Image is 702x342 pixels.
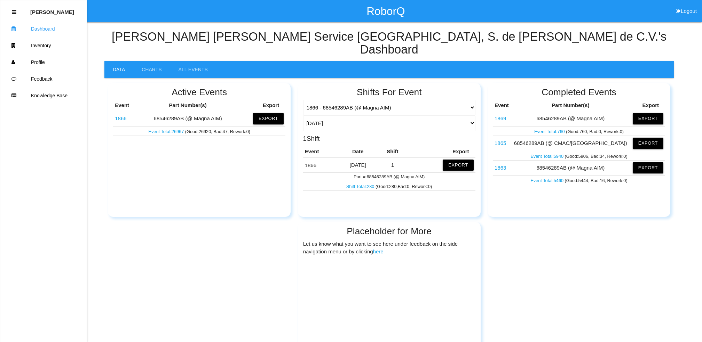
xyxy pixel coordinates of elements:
td: [DATE] [338,157,377,172]
h4: [PERSON_NAME] [PERSON_NAME] Service [GEOGRAPHIC_DATA], S. de [PERSON_NAME] de C.V. 's Dashboard [104,30,674,56]
button: Export [253,113,284,124]
button: Export [633,138,663,149]
td: 68546289AB (@ Magna AIM) [493,160,511,175]
td: 68546289AB (@ Magna AIM) [493,111,511,126]
td: 68546289AB (@ Magna AIM) [113,111,138,126]
th: Part Number(s) [138,100,238,111]
p: ( Good : 280 , Bad : 0 , Rework: 0 ) [305,182,474,189]
td: 68546289AB (@ Magna AIM) [138,111,238,126]
p: (Good: 5444 , Bad: 16 , Rework: 0 ) [495,176,663,184]
div: Close [12,4,16,21]
h2: Shifts For Event [303,87,475,97]
a: Event Total:26967 [148,129,185,134]
p: (Good: 26920 , Bad: 47 , Rework: 0 ) [115,127,284,135]
p: (Good: 760 , Bad: 0 , Rework: 0 ) [495,127,663,135]
p: Diego Altamirano [30,4,74,15]
a: 1869 [495,115,506,121]
a: Event Total:5460 [530,178,565,183]
a: Profile [0,54,87,71]
a: Shift Total:280 [346,184,376,189]
th: Export [408,146,475,157]
td: 68546289AB (@ Magna AIM) [511,160,630,175]
a: Knowledge Base [0,87,87,104]
td: Part #: 68546289AB (@ Magna AIM) [303,173,475,181]
button: Export [443,160,473,171]
a: 1865 [495,140,506,146]
button: Export [633,113,663,124]
a: Event Total:5940 [530,154,565,159]
a: 1866 [115,115,126,121]
a: Dashboard [0,21,87,37]
h3: 1 Shift [303,133,320,142]
td: 68546289AB (@ Magna AIM) [303,157,338,172]
a: 1863 [495,165,506,171]
a: All Events [170,61,216,78]
td: 68546289AB (@ CMAC/Brownstown) [493,136,511,151]
a: Event Total:760 [534,129,566,134]
a: Charts [133,61,170,78]
a: Inventory [0,37,87,54]
th: Date [338,146,377,157]
td: 68546289AB (@ Magna AIM) [511,111,630,126]
th: Event [113,100,138,111]
th: Shift [378,146,408,157]
th: Part Number(s) [511,100,630,111]
h2: Active Events [113,87,285,97]
td: 1 [378,157,408,172]
td: 68546289AB (@ CMAC/[GEOGRAPHIC_DATA]) [511,136,630,151]
th: Export [630,100,665,111]
h2: Completed Events [493,87,665,97]
a: Feedback [0,71,87,87]
a: here [373,249,384,254]
button: Export [633,162,663,173]
a: Data [104,61,133,78]
p: Let us know what you want to see here under feedback on the side navigation menu or by clicking [303,239,475,256]
th: Event [303,146,338,157]
th: Event [493,100,511,111]
th: Export [238,100,285,111]
h2: Placeholder for More [303,226,475,236]
p: (Good: 5906 , Bad: 34 , Rework: 0 ) [495,152,663,160]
